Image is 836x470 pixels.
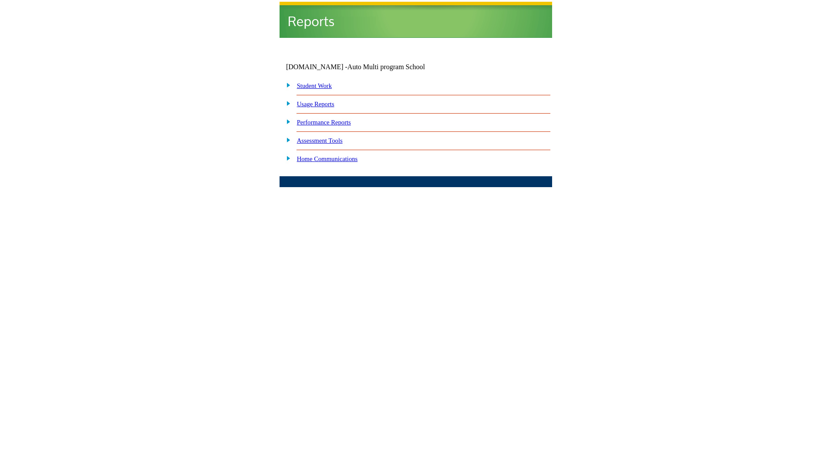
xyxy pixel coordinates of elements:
[297,119,351,126] a: Performance Reports
[282,81,291,89] img: plus.gif
[347,63,425,70] nobr: Auto Multi program School
[297,155,358,162] a: Home Communications
[286,63,446,71] td: [DOMAIN_NAME] -
[282,154,291,162] img: plus.gif
[297,137,343,144] a: Assessment Tools
[282,136,291,144] img: plus.gif
[297,101,334,107] a: Usage Reports
[282,99,291,107] img: plus.gif
[280,2,552,38] img: header
[297,82,332,89] a: Student Work
[282,117,291,125] img: plus.gif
